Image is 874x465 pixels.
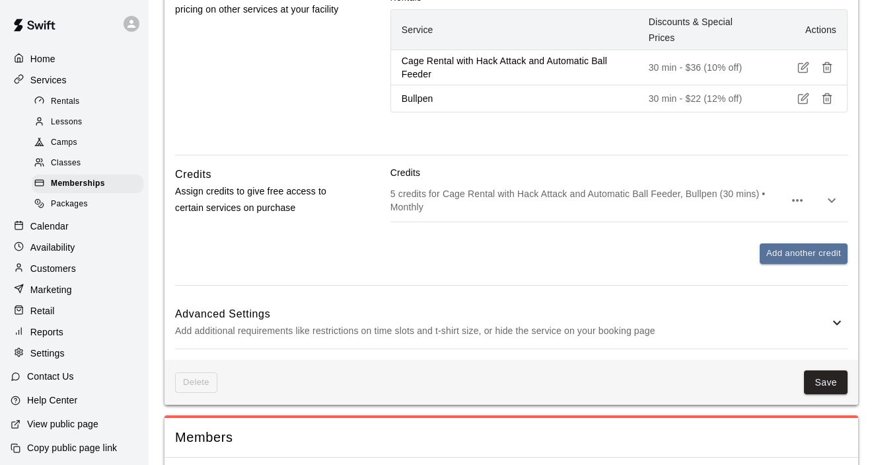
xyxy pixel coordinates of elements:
p: Copy public page link [27,441,117,454]
p: Marketing [30,283,72,296]
span: This membership cannot be deleted since it still has members [175,372,217,393]
p: View public page [27,417,98,431]
a: Customers [11,259,138,278]
p: Cage Rental with Hack Attack and Automatic Ball Feeder [402,54,628,81]
a: Memberships [32,174,149,194]
p: Services [30,73,67,87]
p: Home [30,52,55,65]
button: Save [804,370,848,395]
a: Home [11,49,138,69]
span: Packages [51,198,88,211]
p: 5 credits for Cage Rental with Hack Attack and Automatic Ball Feeder, Bullpen (30 mins) • Monthly [390,187,784,214]
a: Marketing [11,280,138,300]
p: 30 min - $22 (12% off) [649,92,757,105]
div: Memberships [32,175,143,193]
p: Customers [30,262,76,275]
p: Bullpen [402,92,628,105]
div: Classes [32,154,143,173]
a: Classes [32,153,149,174]
button: Add another credit [760,243,848,264]
p: Retail [30,304,55,317]
a: Retail [11,301,138,321]
div: Packages [32,195,143,214]
p: Reports [30,325,63,339]
div: Advanced SettingsAdd additional requirements like restrictions on time slots and t-shirt size, or... [175,296,848,349]
a: Lessons [32,112,149,132]
th: Discounts & Special Prices [638,10,768,50]
p: Settings [30,347,65,360]
p: Assign credits to give free access to certain services on purchase [175,183,350,216]
a: Reports [11,322,138,342]
a: Rentals [32,91,149,112]
span: Camps [51,136,77,149]
h6: Advanced Settings [175,306,829,323]
p: Availability [30,241,75,254]
div: Camps [32,134,143,152]
p: 30 min - $36 (10% off) [649,61,757,74]
div: Lessons [32,113,143,132]
span: Classes [51,157,81,170]
a: Settings [11,343,138,363]
span: Rentals [51,95,80,108]
p: Help Center [27,394,77,407]
p: Contact Us [27,370,74,383]
a: Availability [11,237,138,257]
th: Service [391,10,638,50]
th: Actions [768,10,847,50]
div: 5 credits for Cage Rental with Hack Attack and Automatic Ball Feeder, Bullpen (30 mins) • Monthly [390,179,848,222]
span: Lessons [51,116,83,129]
p: Credits [390,166,848,179]
p: Add additional requirements like restrictions on time slots and t-shirt size, or hide the service... [175,323,829,339]
span: Members [175,429,848,446]
p: Calendar [30,220,69,233]
span: Memberships [51,177,105,190]
a: Calendar [11,216,138,236]
a: Camps [32,133,149,153]
a: Services [11,70,138,90]
div: Rentals [32,93,143,111]
h6: Credits [175,166,211,183]
a: Packages [32,194,149,215]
